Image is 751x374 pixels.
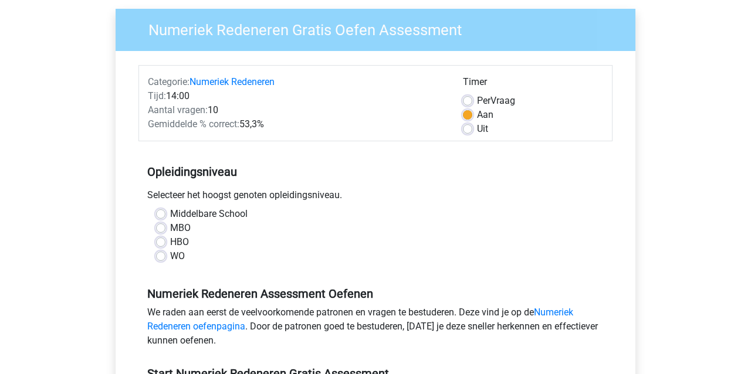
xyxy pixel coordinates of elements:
label: WO [170,249,185,263]
div: Selecteer het hoogst genoten opleidingsniveau. [138,188,613,207]
h3: Numeriek Redeneren Gratis Oefen Assessment [134,16,627,39]
h5: Opleidingsniveau [147,160,604,183]
div: 10 [139,103,454,117]
div: 14:00 [139,89,454,103]
label: MBO [170,221,191,235]
label: Aan [477,108,493,122]
div: Timer [463,75,603,94]
span: Categorie: [148,76,190,87]
div: We raden aan eerst de veelvoorkomende patronen en vragen te bestuderen. Deze vind je op de . Door... [138,305,613,352]
label: Middelbare School [170,207,248,221]
label: Uit [477,122,488,136]
a: Numeriek Redeneren [190,76,275,87]
label: Vraag [477,94,515,108]
span: Aantal vragen: [148,104,208,115]
h5: Numeriek Redeneren Assessment Oefenen [147,287,604,301]
span: Gemiddelde % correct: [148,118,239,130]
label: HBO [170,235,189,249]
span: Per [477,95,490,106]
div: 53,3% [139,117,454,131]
span: Tijd: [148,90,166,101]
